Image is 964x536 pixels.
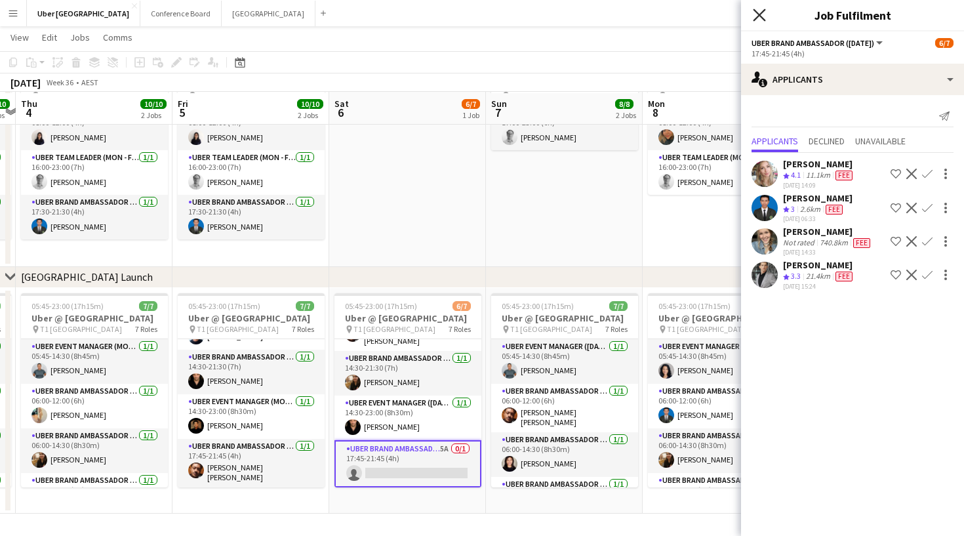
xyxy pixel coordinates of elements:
span: 6/7 [935,38,954,48]
div: AEST [81,77,98,87]
div: 05:45-23:00 (17h15m)7/7Uber @ [GEOGRAPHIC_DATA] T1 [GEOGRAPHIC_DATA]7 RolesUBER Event Manager (Mo... [648,293,795,487]
app-card-role: UBER Brand Ambassador ([PERSON_NAME])1/114:30-21:30 (7h)[PERSON_NAME] [178,350,325,394]
app-card-role: UBER Brand Ambassador ([DATE])1/106:00-12:00 (6h)[PERSON_NAME] [PERSON_NAME] [491,384,638,432]
app-job-card: 05:45-23:00 (17h15m)7/7Uber @ [GEOGRAPHIC_DATA] T1 [GEOGRAPHIC_DATA]7 Roles[PERSON_NAME]UBER Bran... [178,293,325,487]
span: T1 [GEOGRAPHIC_DATA] [197,324,279,334]
app-card-role: Uber Team Leader (Mon - Fri)1/116:00-23:00 (7h)[PERSON_NAME] [21,150,168,195]
h3: Job Fulfilment [741,7,964,24]
div: Applicants [741,64,964,95]
span: Sat [334,98,349,110]
app-card-role: UBER Brand Ambassador ([DATE])1/1 [491,477,638,522]
span: 05:45-23:00 (17h15m) [188,301,260,311]
a: Jobs [65,29,95,46]
app-card-role: UBER Event Manager ([DATE])1/114:30-23:00 (8h30m)[PERSON_NAME] [334,396,481,440]
span: 05:45-23:00 (17h15m) [502,301,574,311]
span: 8/8 [615,99,633,109]
div: Crew has different fees then in role [851,237,873,248]
app-card-role: UBER Brand Ambassador ([PERSON_NAME])1/107:00-13:00 (6h) [648,473,795,518]
span: 10/10 [140,99,167,109]
app-card-role: UBER Brand Ambassador ([PERSON_NAME])1/108:00-12:00 (4h)[PERSON_NAME] [178,106,325,150]
div: [GEOGRAPHIC_DATA] Launch [21,270,153,283]
span: 10/10 [297,99,323,109]
app-card-role: UBER Brand Ambassador ([PERSON_NAME])1/108:00-12:00 (4h)[PERSON_NAME] [648,106,795,150]
a: Comms [98,29,138,46]
app-card-role: UBER Event Manager ([DATE])1/105:45-14:30 (8h45m)[PERSON_NAME] [491,339,638,384]
span: 7/7 [609,301,628,311]
span: Fee [853,238,870,248]
app-card-role: UBER Event Manager (Mon - Fri)1/105:45-14:30 (8h45m)[PERSON_NAME] [21,339,168,384]
span: 6/7 [462,99,480,109]
a: View [5,29,34,46]
app-card-role: Uber Team Leader ([DATE])1/117:00-23:00 (6h)[PERSON_NAME] [491,106,638,150]
span: 7 Roles [449,324,471,334]
button: UBER Brand Ambassador ([DATE]) [752,38,885,48]
div: [DATE] 06:33 [783,215,853,223]
span: T1 [GEOGRAPHIC_DATA] [667,324,749,334]
span: Fri [178,98,188,110]
span: T1 [GEOGRAPHIC_DATA] [510,324,592,334]
span: Mon [648,98,665,110]
button: [GEOGRAPHIC_DATA] [222,1,315,26]
span: Fee [835,272,853,281]
span: T1 [GEOGRAPHIC_DATA] [353,324,435,334]
span: 5 [176,105,188,120]
span: Unavailable [855,136,906,146]
app-card-role: Uber Team Leader (Mon - Fri)1/116:00-23:00 (7h)[PERSON_NAME] [178,150,325,195]
span: 05:45-23:00 (17h15m) [658,301,731,311]
h3: Uber @ [GEOGRAPHIC_DATA] [491,312,638,324]
div: Not rated [783,237,817,248]
app-card-role: Uber Team Leader (Mon - Fri)1/116:00-23:00 (7h)[PERSON_NAME] [648,150,795,195]
div: 1 Job [462,110,479,120]
app-card-role: UBER Brand Ambassador ([PERSON_NAME])1/106:00-12:00 (6h)[PERSON_NAME] [648,384,795,428]
div: 740.8km [817,237,851,248]
app-card-role: UBER Brand Ambassador ([PERSON_NAME])1/107:00-13:00 (6h) [21,473,168,518]
app-job-card: 05:45-23:00 (17h15m)7/7Uber @ [GEOGRAPHIC_DATA] T1 [GEOGRAPHIC_DATA]7 RolesUBER Event Manager ([D... [491,293,638,487]
span: Jobs [70,31,90,43]
div: 21.4km [803,271,833,282]
span: 4 [19,105,37,120]
app-card-role: UBER Event Manager (Mon - Fri)1/105:45-14:30 (8h45m)[PERSON_NAME] [648,339,795,384]
button: Conference Board [140,1,222,26]
app-job-card: 08:00-23:00 (15h)3/3Uber @ [MEDICAL_DATA][GEOGRAPHIC_DATA] [GEOGRAPHIC_DATA]3 RolesUBER Brand Amb... [178,48,325,239]
span: View [10,31,29,43]
span: Sun [491,98,507,110]
h3: Uber @ [GEOGRAPHIC_DATA] [21,312,168,324]
app-card-role: UBER Brand Ambassador ([DATE])1/114:30-21:30 (7h)[PERSON_NAME] [334,351,481,396]
div: [DATE] 15:24 [783,282,855,291]
span: Fee [826,205,843,215]
span: 3 [791,204,795,214]
div: [PERSON_NAME] [783,259,855,271]
span: Week 36 [43,77,76,87]
app-job-card: 05:45-23:00 (17h15m)7/7Uber @ [GEOGRAPHIC_DATA] T1 [GEOGRAPHIC_DATA]7 RolesUBER Event Manager (Mo... [21,293,168,487]
span: Applicants [752,136,798,146]
div: [PERSON_NAME] [783,158,855,170]
span: 7 Roles [135,324,157,334]
span: 7/7 [139,301,157,311]
app-card-role: UBER Brand Ambassador ([PERSON_NAME])1/106:00-14:30 (8h30m)[PERSON_NAME] [648,428,795,473]
app-card-role: UBER Brand Ambassador ([DATE])1/106:00-14:30 (8h30m)[PERSON_NAME] [491,432,638,477]
div: 2 Jobs [141,110,166,120]
h3: Uber @ [GEOGRAPHIC_DATA] [334,312,481,324]
span: Fee [835,171,853,180]
span: 7 Roles [605,324,628,334]
div: [DATE] 14:09 [783,181,855,190]
app-card-role: UBER Brand Ambassador ([PERSON_NAME])1/117:30-21:30 (4h)[PERSON_NAME] [21,195,168,239]
span: 7 [489,105,507,120]
h3: Uber @ [GEOGRAPHIC_DATA] [648,312,795,324]
div: Crew has different fees then in role [823,204,845,215]
div: 2.6km [797,204,823,215]
app-card-role: UBER Brand Ambassador ([PERSON_NAME])1/106:00-14:30 (8h30m)[PERSON_NAME] [21,428,168,473]
span: 7/7 [296,301,314,311]
span: Comms [103,31,132,43]
app-card-role: UBER Brand Ambassador ([PERSON_NAME])1/106:00-12:00 (6h)[PERSON_NAME] [21,384,168,428]
app-card-role: UBER Brand Ambassador ([PERSON_NAME])1/117:30-21:30 (4h)[PERSON_NAME] [178,195,325,239]
span: Edit [42,31,57,43]
app-job-card: 05:45-23:00 (17h15m)6/7Uber @ [GEOGRAPHIC_DATA] T1 [GEOGRAPHIC_DATA]7 Roles[PERSON_NAME] [PERSON_... [334,293,481,487]
span: 7 Roles [292,324,314,334]
div: 08:00-23:00 (15h)3/3Uber @ [MEDICAL_DATA][GEOGRAPHIC_DATA] [GEOGRAPHIC_DATA]3 RolesUBER Brand Amb... [21,48,168,239]
div: 17:45-21:45 (4h) [752,49,954,58]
